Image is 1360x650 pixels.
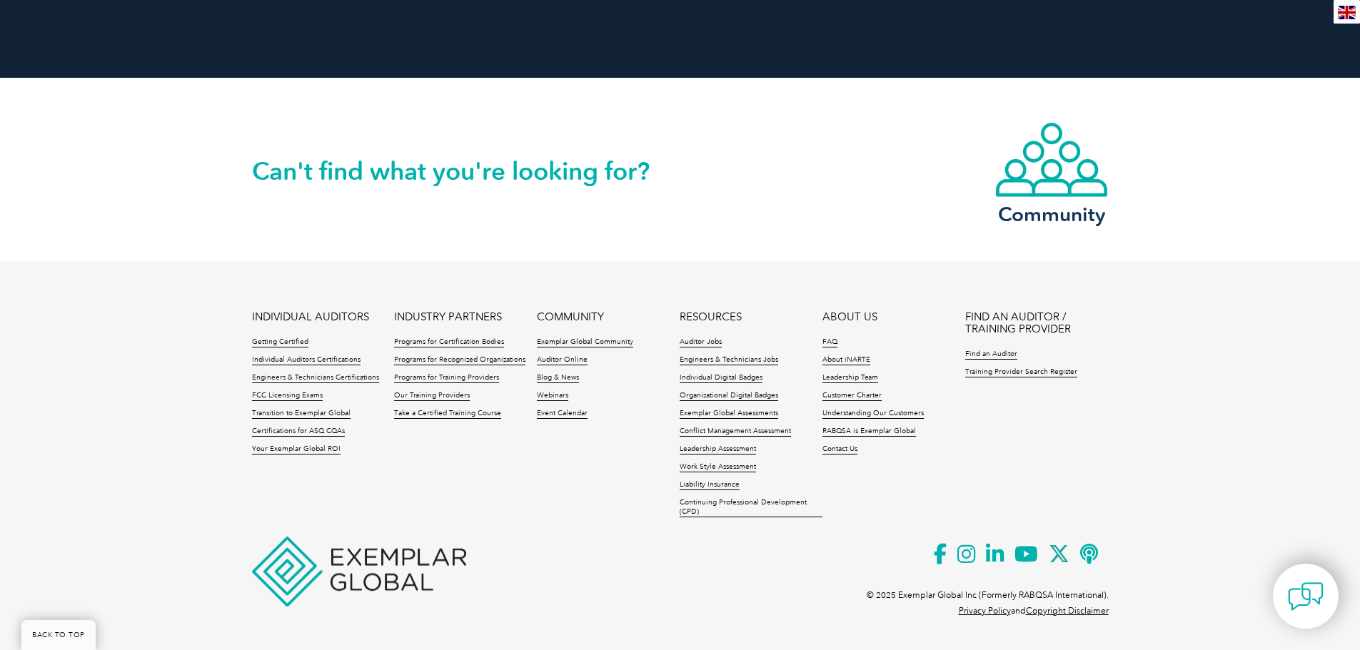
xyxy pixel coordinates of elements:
[252,409,351,419] a: Transition to Exemplar Global
[680,373,762,383] a: Individual Digital Badges
[822,391,882,401] a: Customer Charter
[994,121,1109,223] a: Community
[680,391,778,401] a: Organizational Digital Badges
[680,445,756,455] a: Leadership Assessment
[822,409,924,419] a: Understanding Our Customers
[537,373,579,383] a: Blog & News
[252,427,345,437] a: Certifications for ASQ CQAs
[252,337,308,347] a: Getting Certified
[965,311,1108,335] a: FIND AN AUDITOR / TRAINING PROVIDER
[822,355,870,365] a: About iNARTE
[959,603,1109,619] p: and
[394,373,499,383] a: Programs for Training Providers
[21,620,96,650] a: BACK TO TOP
[1026,606,1109,616] a: Copyright Disclaimer
[537,391,568,401] a: Webinars
[252,445,341,455] a: Your Exemplar Global ROI
[394,355,525,365] a: Programs for Recognized Organizations
[994,121,1109,198] img: icon-community.webp
[680,337,722,347] a: Auditor Jobs
[680,498,822,517] a: Continuing Professional Development (CPD)
[252,160,680,183] h2: Can't find what you're looking for?
[394,337,504,347] a: Programs for Certification Bodies
[822,373,878,383] a: Leadership Team
[537,355,588,365] a: Auditor Online
[252,373,379,383] a: Engineers & Technicians Certifications
[822,337,837,347] a: FAQ
[1338,6,1356,19] img: en
[680,311,742,323] a: RESOURCES
[680,427,791,437] a: Conflict Management Assessment
[680,355,778,365] a: Engineers & Technicians Jobs
[965,367,1077,377] a: Training Provider Search Register
[537,409,588,419] a: Event Calendar
[537,337,633,347] a: Exemplar Global Community
[1288,579,1324,614] img: contact-chat.png
[822,311,877,323] a: ABOUT US
[252,355,361,365] a: Individual Auditors Certifications
[680,462,756,472] a: Work Style Assessment
[252,391,323,401] a: FCC Licensing Exams
[252,537,466,606] img: Exemplar Global
[537,311,604,323] a: COMMUNITY
[959,606,1011,616] a: Privacy Policy
[867,587,1109,603] p: © 2025 Exemplar Global Inc (Formerly RABQSA International).
[394,391,470,401] a: Our Training Providers
[822,427,916,437] a: RABQSA is Exemplar Global
[965,350,1017,360] a: Find an Auditor
[680,409,778,419] a: Exemplar Global Assessments
[822,445,857,455] a: Contact Us
[680,480,740,490] a: Liability Insurance
[252,311,369,323] a: INDIVIDUAL AUDITORS
[394,409,501,419] a: Take a Certified Training Course
[394,311,502,323] a: INDUSTRY PARTNERS
[994,205,1109,223] h3: Community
